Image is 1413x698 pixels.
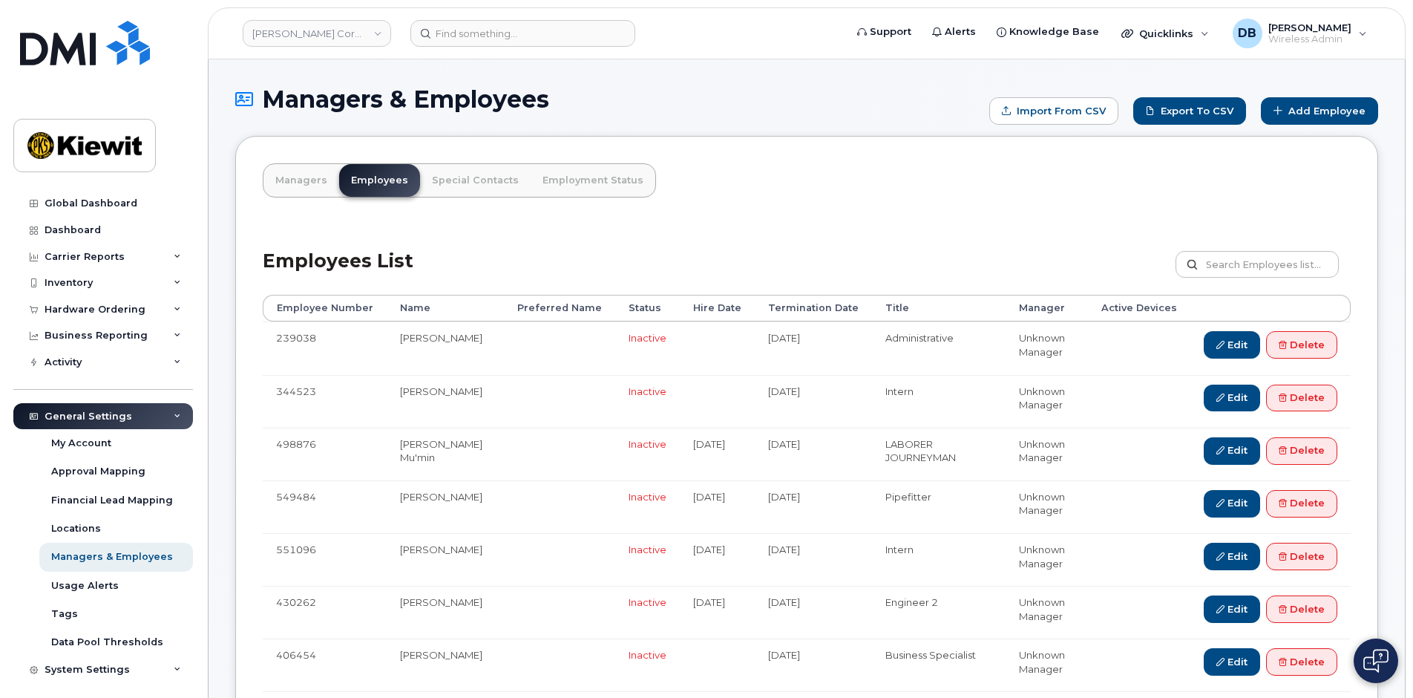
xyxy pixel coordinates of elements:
[989,97,1118,125] form: Import from CSV
[1204,596,1260,623] a: Edit
[755,375,872,428] td: [DATE]
[629,491,666,503] span: Inactive
[680,480,755,533] td: [DATE]
[872,480,1006,533] td: Pipefitter
[387,295,504,322] th: Name
[872,639,1006,691] td: Business Specialist
[615,295,680,322] th: Status
[1266,648,1337,676] a: Delete
[1019,385,1075,412] li: Unknown Manager
[263,639,387,691] td: 406454
[1204,437,1260,465] a: Edit
[1204,543,1260,570] a: Edit
[755,322,872,374] td: [DATE]
[1019,543,1075,570] li: Unknown Manager
[1266,596,1337,623] a: Delete
[629,332,666,344] span: Inactive
[263,322,387,374] td: 239038
[1133,97,1246,125] a: Export to CSV
[387,322,504,374] td: [PERSON_NAME]
[387,480,504,533] td: [PERSON_NAME]
[872,375,1006,428] td: Intern
[629,649,666,661] span: Inactive
[629,385,666,397] span: Inactive
[1204,648,1260,676] a: Edit
[387,639,504,691] td: [PERSON_NAME]
[755,480,872,533] td: [DATE]
[680,586,755,639] td: [DATE]
[339,164,420,197] a: Employees
[1266,385,1337,412] a: Delete
[755,295,872,322] th: Termination Date
[872,533,1006,586] td: Intern
[1204,490,1260,518] a: Edit
[263,164,339,197] a: Managers
[1019,596,1075,623] li: Unknown Manager
[872,322,1006,374] td: Administrative
[1006,295,1088,322] th: Manager
[755,428,872,480] td: [DATE]
[387,533,504,586] td: [PERSON_NAME]
[872,295,1006,322] th: Title
[1261,97,1378,125] a: Add Employee
[755,586,872,639] td: [DATE]
[1363,649,1389,673] img: Open chat
[504,295,615,322] th: Preferred Name
[263,428,387,480] td: 498876
[420,164,531,197] a: Special Contacts
[755,639,872,691] td: [DATE]
[680,295,755,322] th: Hire Date
[1204,331,1260,359] a: Edit
[872,428,1006,480] td: LABORER JOURNEYMAN
[680,428,755,480] td: [DATE]
[1019,437,1075,465] li: Unknown Manager
[531,164,655,197] a: Employment Status
[263,375,387,428] td: 344523
[872,586,1006,639] td: Engineer 2
[387,428,504,480] td: [PERSON_NAME] Mu'min
[263,480,387,533] td: 549484
[1266,543,1337,570] a: Delete
[263,586,387,639] td: 430262
[680,533,755,586] td: [DATE]
[263,295,387,322] th: Employee Number
[235,86,982,112] h1: Managers & Employees
[1019,331,1075,359] li: Unknown Manager
[755,533,872,586] td: [DATE]
[1266,331,1337,359] a: Delete
[1088,295,1190,322] th: Active Devices
[387,375,504,428] td: [PERSON_NAME]
[387,586,504,639] td: [PERSON_NAME]
[263,251,413,295] h2: Employees List
[629,596,666,608] span: Inactive
[263,533,387,586] td: 551096
[1266,437,1337,465] a: Delete
[1019,490,1075,518] li: Unknown Manager
[1019,648,1075,676] li: Unknown Manager
[629,438,666,450] span: Inactive
[1204,385,1260,412] a: Edit
[1266,490,1337,518] a: Delete
[629,544,666,555] span: Inactive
